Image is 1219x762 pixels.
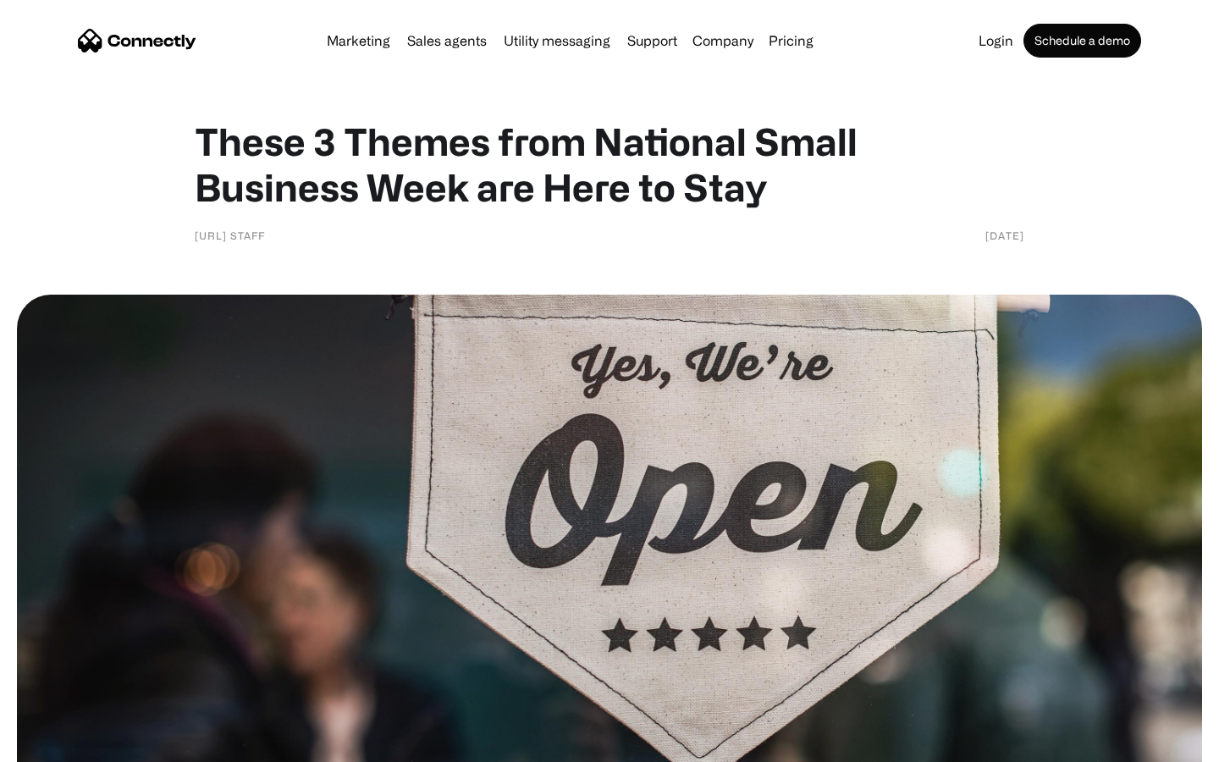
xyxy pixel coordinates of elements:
[400,34,494,47] a: Sales agents
[687,29,758,52] div: Company
[1023,24,1141,58] a: Schedule a demo
[621,34,684,47] a: Support
[692,29,753,52] div: Company
[497,34,617,47] a: Utility messaging
[17,732,102,756] aside: Language selected: English
[195,119,1024,210] h1: These 3 Themes from National Small Business Week are Here to Stay
[985,227,1024,244] div: [DATE]
[320,34,397,47] a: Marketing
[762,34,820,47] a: Pricing
[34,732,102,756] ul: Language list
[78,28,196,53] a: home
[195,227,265,244] div: [URL] Staff
[972,34,1020,47] a: Login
